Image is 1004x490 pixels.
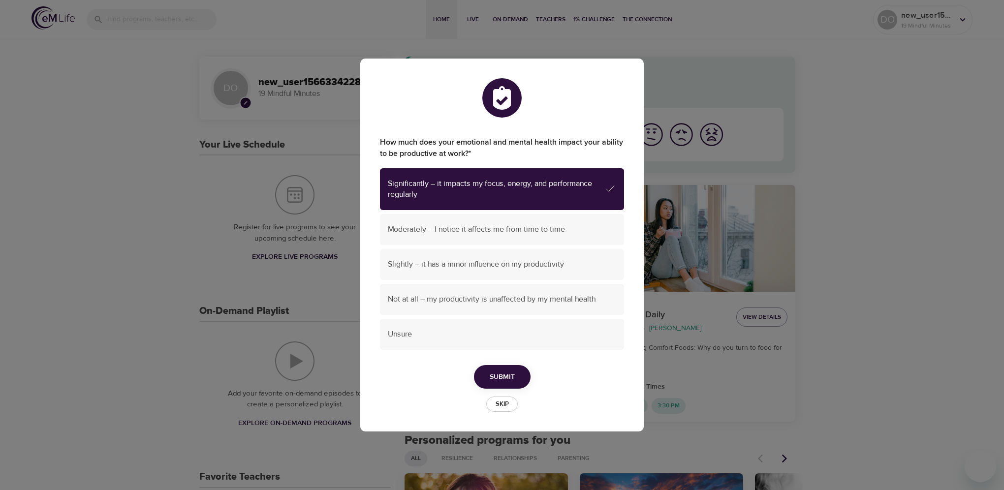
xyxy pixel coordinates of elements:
[380,137,624,159] label: How much does your emotional and mental health impact your ability to be productive at work?
[388,259,616,270] span: Slightly – it has a minor influence on my productivity
[490,371,515,383] span: Submit
[388,294,616,305] span: Not at all – my productivity is unaffected by my mental health
[388,329,616,340] span: Unsure
[474,365,531,389] button: Submit
[388,178,604,201] span: Significantly – it impacts my focus, energy, and performance regularly
[491,398,513,410] span: Skip
[486,397,518,412] button: Skip
[388,224,616,235] span: Moderately – I notice it affects me from time to time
